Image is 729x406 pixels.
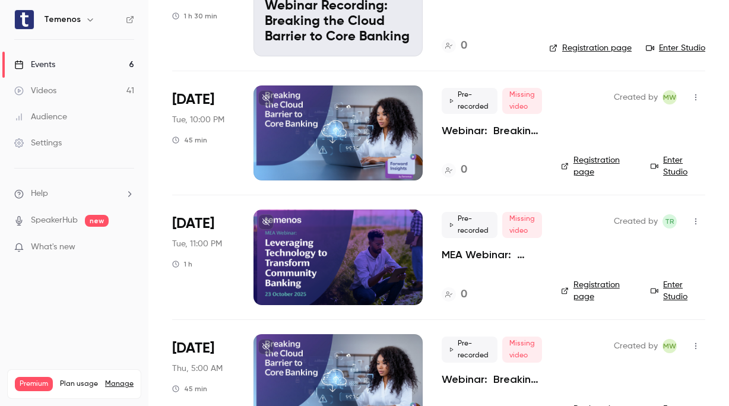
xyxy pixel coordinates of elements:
a: Manage [105,379,134,389]
a: Registration page [561,154,636,178]
a: Registration page [561,279,636,303]
span: Created by [614,339,658,353]
span: Michele White [663,339,677,353]
span: [DATE] [172,214,214,233]
div: Settings [14,137,62,149]
span: Plan usage [60,379,98,389]
li: help-dropdown-opener [14,188,134,200]
span: Tue, 11:00 PM [172,238,222,250]
span: Terniell Ramlah [663,214,677,229]
a: Webinar: Breaking the Cloud Barrier to Core Banking [442,123,542,138]
div: Audience [14,111,67,123]
span: Premium [15,377,53,391]
img: Temenos [15,10,34,29]
span: Pre-recorded [442,88,497,114]
span: MW [663,339,676,353]
span: Missing video [502,212,542,238]
span: MW [663,90,676,104]
a: 0 [442,162,467,178]
h4: 0 [461,162,467,178]
span: What's new [31,241,75,253]
iframe: Noticeable Trigger [120,242,134,253]
h4: 0 [461,38,467,54]
span: Tue, 10:00 PM [172,114,224,126]
span: Help [31,188,48,200]
div: 45 min [172,384,207,394]
div: Videos [14,85,56,97]
span: Created by [614,214,658,229]
a: SpeakerHub [31,214,78,227]
h6: Temenos [44,14,81,26]
span: Thu, 5:00 AM [172,363,223,375]
a: 0 [442,287,467,303]
span: TR [665,214,674,229]
span: [DATE] [172,90,214,109]
div: Events [14,59,55,71]
a: 0 [442,38,467,54]
div: Nov 19 Wed, 2:00 PM (Asia/Singapore) [172,85,234,180]
a: Registration page [549,42,632,54]
a: Webinar: Breaking the Cloud Barrier to Core Banking [442,372,542,386]
span: Missing video [502,337,542,363]
h4: 0 [461,287,467,303]
span: Pre-recorded [442,337,497,363]
div: 1 h [172,259,192,269]
a: Enter Studio [651,154,705,178]
span: Missing video [502,88,542,114]
a: MEA Webinar: Leveraging Technology to Transform Community Banking [442,248,542,262]
span: Pre-recorded [442,212,497,238]
span: Created by [614,90,658,104]
a: Enter Studio [646,42,705,54]
span: [DATE] [172,339,214,358]
span: Michele White [663,90,677,104]
div: 45 min [172,135,207,145]
a: Enter Studio [651,279,705,303]
span: new [85,215,109,227]
div: 1 h 30 min [172,11,217,21]
div: Nov 19 Wed, 9:00 AM (Africa/Johannesburg) [172,210,234,304]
